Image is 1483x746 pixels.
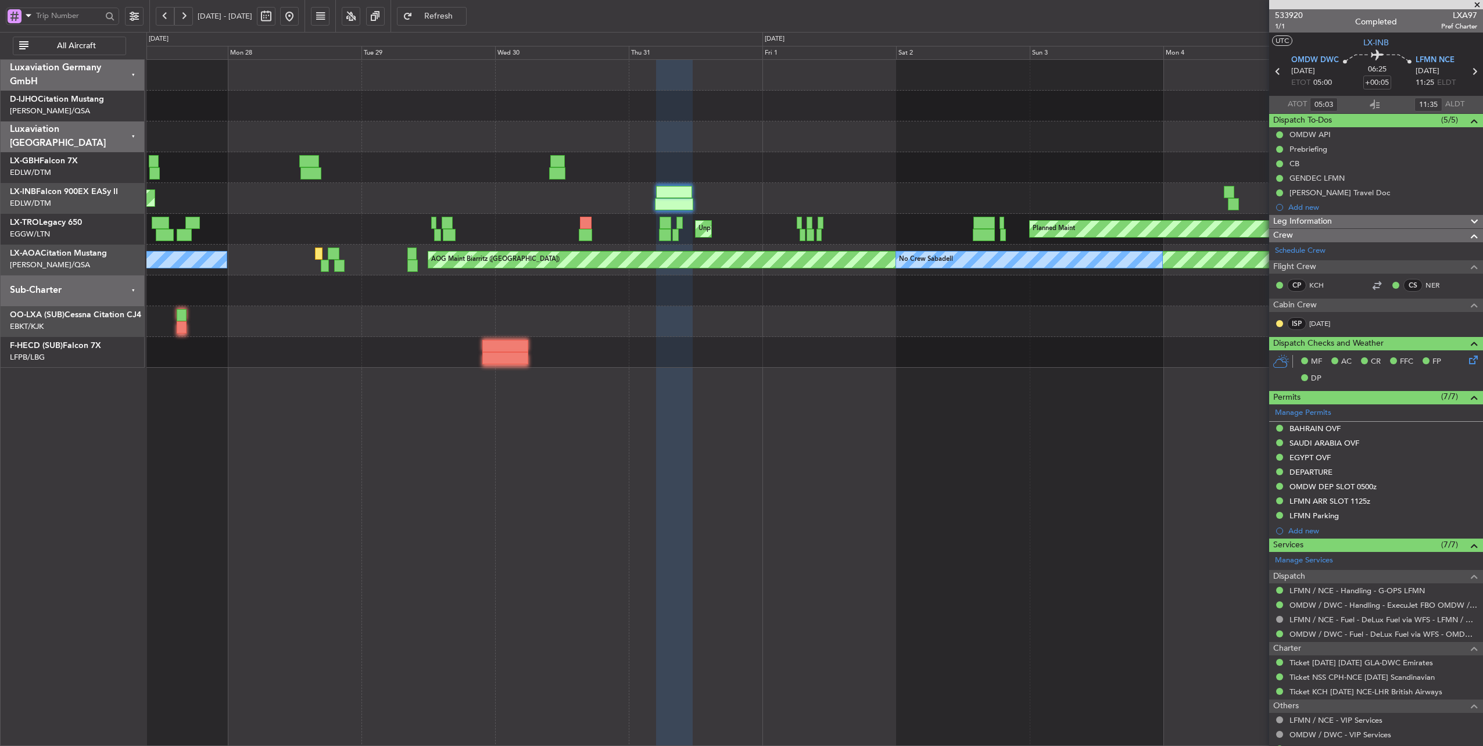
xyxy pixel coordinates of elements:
[10,311,65,319] span: OO-LXA (SUB)
[10,218,82,227] a: LX-TROLegacy 650
[765,34,785,44] div: [DATE]
[1273,391,1301,404] span: Permits
[1400,356,1413,368] span: FFC
[1437,77,1456,89] span: ELDT
[1355,16,1397,28] div: Completed
[1341,356,1352,368] span: AC
[1287,279,1306,292] div: CP
[1416,66,1439,77] span: [DATE]
[10,157,40,165] span: LX-GBH
[1289,188,1390,198] div: [PERSON_NAME] Travel Doc
[1313,77,1332,89] span: 05:00
[1289,629,1477,639] a: OMDW / DWC - Fuel - DeLux Fuel via WFS - OMDW / DWC
[899,251,953,268] div: No Crew Sabadell
[1291,55,1339,66] span: OMDW DWC
[1416,77,1434,89] span: 11:25
[228,46,361,60] div: Mon 28
[1289,687,1442,697] a: Ticket KCH [DATE] NCE-LHR British Airways
[1289,424,1341,433] div: BAHRAIN OVF
[1289,600,1477,610] a: OMDW / DWC - Handling - ExecuJet FBO OMDW / DWC
[10,321,44,332] a: EBKT/KJK
[10,106,90,116] a: [PERSON_NAME]/QSA
[1309,318,1335,329] a: [DATE]
[10,249,41,257] span: LX-AOA
[762,46,896,60] div: Fri 1
[1273,215,1332,228] span: Leg Information
[1289,453,1331,462] div: EGYPT OVF
[1030,46,1163,60] div: Sun 3
[896,46,1030,60] div: Sat 2
[1441,539,1458,551] span: (7/7)
[1289,438,1359,448] div: SAUDI ARABIA OVF
[94,46,228,60] div: Sun 27
[1275,21,1303,31] span: 1/1
[1288,202,1477,212] div: Add new
[13,37,126,55] button: All Aircraft
[10,157,78,165] a: LX-GBHFalcon 7X
[361,46,495,60] div: Tue 29
[1288,99,1307,110] span: ATOT
[1414,98,1442,112] input: --:--
[1309,280,1335,290] a: KCH
[10,167,51,178] a: EDLW/DTM
[1275,555,1333,566] a: Manage Services
[1416,55,1455,66] span: LFMN NCE
[1289,658,1433,668] a: Ticket [DATE] [DATE] GLA-DWC Emirates
[1289,130,1331,139] div: OMDW API
[1291,66,1315,77] span: [DATE]
[10,95,104,103] a: D-IJHOCitation Mustang
[1273,570,1305,583] span: Dispatch
[1288,526,1477,536] div: Add new
[629,46,762,60] div: Thu 31
[1163,46,1297,60] div: Mon 4
[10,218,39,227] span: LX-TRO
[1403,279,1423,292] div: CS
[495,46,629,60] div: Wed 30
[10,311,141,319] a: OO-LXA (SUB)Cessna Citation CJ4
[1441,21,1477,31] span: Pref Charter
[10,352,45,363] a: LFPB/LBG
[10,260,90,270] a: [PERSON_NAME]/QSA
[10,95,38,103] span: D-IJHO
[1368,64,1387,76] span: 06:25
[1033,220,1075,238] div: Planned Maint
[1275,245,1326,257] a: Schedule Crew
[1289,144,1327,154] div: Prebriefing
[198,11,252,21] span: [DATE] - [DATE]
[10,249,107,257] a: LX-AOACitation Mustang
[1289,511,1339,521] div: LFMN Parking
[1289,173,1345,183] div: GENDEC LFMN
[1425,280,1452,290] a: NER
[1432,356,1441,368] span: FP
[1272,35,1292,46] button: UTC
[1371,356,1381,368] span: CR
[10,188,118,196] a: LX-INBFalcon 900EX EASy II
[1275,9,1303,21] span: 533920
[1289,586,1425,596] a: LFMN / NCE - Handling - G-OPS LFMN
[1291,77,1310,89] span: ETOT
[10,188,36,196] span: LX-INB
[31,42,122,50] span: All Aircraft
[1273,700,1299,713] span: Others
[10,229,50,239] a: EGGW/LTN
[1273,229,1293,242] span: Crew
[1289,467,1332,477] div: DEPARTURE
[1445,99,1464,110] span: ALDT
[10,198,51,209] a: EDLW/DTM
[1441,9,1477,21] span: LXA97
[698,220,890,238] div: Unplanned Maint [GEOGRAPHIC_DATA] ([GEOGRAPHIC_DATA])
[1311,356,1322,368] span: MF
[1273,260,1316,274] span: Flight Crew
[1289,715,1382,725] a: LFMN / NCE - VIP Services
[397,7,467,26] button: Refresh
[1289,482,1377,492] div: OMDW DEP SLOT 0500z
[1441,114,1458,126] span: (5/5)
[1275,407,1331,419] a: Manage Permits
[1289,672,1435,682] a: Ticket NSS CPH-NCE [DATE] Scandinavian
[1289,159,1299,168] div: CB
[10,342,63,350] span: F-HECD (SUB)
[1311,373,1321,385] span: DP
[1289,615,1477,625] a: LFMN / NCE - Fuel - DeLux Fuel via WFS - LFMN / NCE
[149,34,169,44] div: [DATE]
[1273,337,1384,350] span: Dispatch Checks and Weather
